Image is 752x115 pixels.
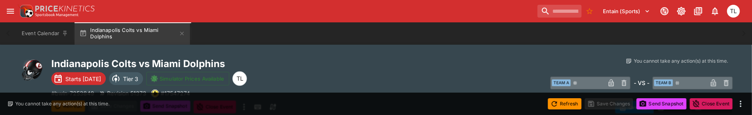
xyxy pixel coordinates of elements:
[583,5,596,18] button: No Bookmarks
[634,57,728,65] p: You cannot take any action(s) at this time.
[35,13,79,17] img: Sportsbook Management
[725,2,742,20] button: Trent Lewis
[552,79,571,86] span: Team A
[15,100,109,107] p: You cannot take any action(s) at this time.
[51,57,392,70] h2: Copy To Clipboard
[654,79,673,86] span: Team B
[123,75,138,83] p: Tier 3
[65,75,101,83] p: Starts [DATE]
[657,4,672,18] button: Connected to PK
[146,72,229,85] button: Simulator Prices Available
[736,99,746,109] button: more
[598,5,655,18] button: Select Tenant
[18,3,34,19] img: PriceKinetics Logo
[75,22,190,45] button: Indianapolis Colts vs Miami Dolphins
[232,71,247,86] div: Trent Lewis
[17,22,73,45] button: Event Calendar
[151,89,159,97] div: bwin
[637,98,687,109] button: Send Snapshot
[674,4,689,18] button: Toggle light/dark mode
[691,4,706,18] button: Documentation
[152,90,159,97] img: bwin.png
[161,89,190,97] p: Copy To Clipboard
[3,4,18,18] button: open drawer
[634,79,649,87] h6: - VS -
[19,57,45,83] img: american_football.png
[708,4,722,18] button: Notifications
[107,89,146,97] p: Revision 51373
[538,5,582,18] input: search
[548,98,582,109] button: Refresh
[35,6,95,12] img: PriceKinetics
[690,98,733,109] button: Close Event
[51,89,94,97] p: Copy To Clipboard
[727,5,740,18] div: Trent Lewis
